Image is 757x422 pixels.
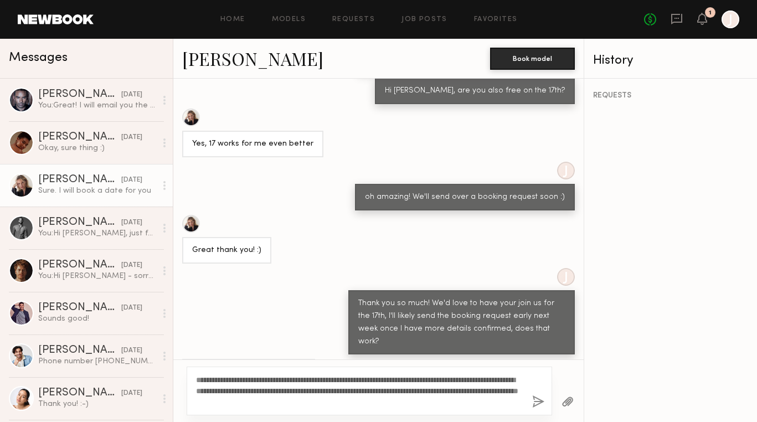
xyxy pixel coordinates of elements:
[121,260,142,271] div: [DATE]
[38,260,121,271] div: [PERSON_NAME]
[332,16,375,23] a: Requests
[593,92,748,100] div: REQUESTS
[121,90,142,100] div: [DATE]
[192,244,261,257] div: Great thank you! :)
[38,89,121,100] div: [PERSON_NAME]
[38,100,156,111] div: You: Great! I will email you the call sheet at the top of next week. Looking forward to having yo...
[192,138,313,151] div: Yes, 17 works for me even better
[38,313,156,324] div: Sounds good!
[9,52,68,64] span: Messages
[38,399,156,409] div: Thank you! :-)
[38,302,121,313] div: [PERSON_NAME]
[121,218,142,228] div: [DATE]
[385,85,565,97] div: Hi [PERSON_NAME], are you also free on the 17th?
[490,48,575,70] button: Book model
[474,16,518,23] a: Favorites
[38,174,121,186] div: [PERSON_NAME]
[358,297,565,348] div: Thank you so much! We'd love to have your join us for the 17th, I'll likely send the booking requ...
[709,10,712,16] div: 1
[182,47,323,70] a: [PERSON_NAME]
[38,217,121,228] div: [PERSON_NAME]
[365,191,565,204] div: oh amazing! We'll send over a booking request soon :)
[121,388,142,399] div: [DATE]
[121,346,142,356] div: [DATE]
[38,388,121,399] div: [PERSON_NAME]
[220,16,245,23] a: Home
[38,345,121,356] div: [PERSON_NAME]
[593,54,748,67] div: History
[121,132,142,143] div: [DATE]
[38,356,156,367] div: Phone number [PHONE_NUMBER] Email [EMAIL_ADDRESS][DOMAIN_NAME]
[38,132,121,143] div: [PERSON_NAME]
[272,16,306,23] a: Models
[38,143,156,153] div: Okay, sure thing :)
[121,303,142,313] div: [DATE]
[722,11,739,28] a: J
[38,228,156,239] div: You: Hi [PERSON_NAME], just following up here! We're hoping to lock by EOW
[121,175,142,186] div: [DATE]
[401,16,447,23] a: Job Posts
[38,271,156,281] div: You: Hi [PERSON_NAME] - sorry for the late response but we figured it out, all set. Thanks again.
[490,53,575,63] a: Book model
[38,186,156,196] div: Sure. I will book a date for you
